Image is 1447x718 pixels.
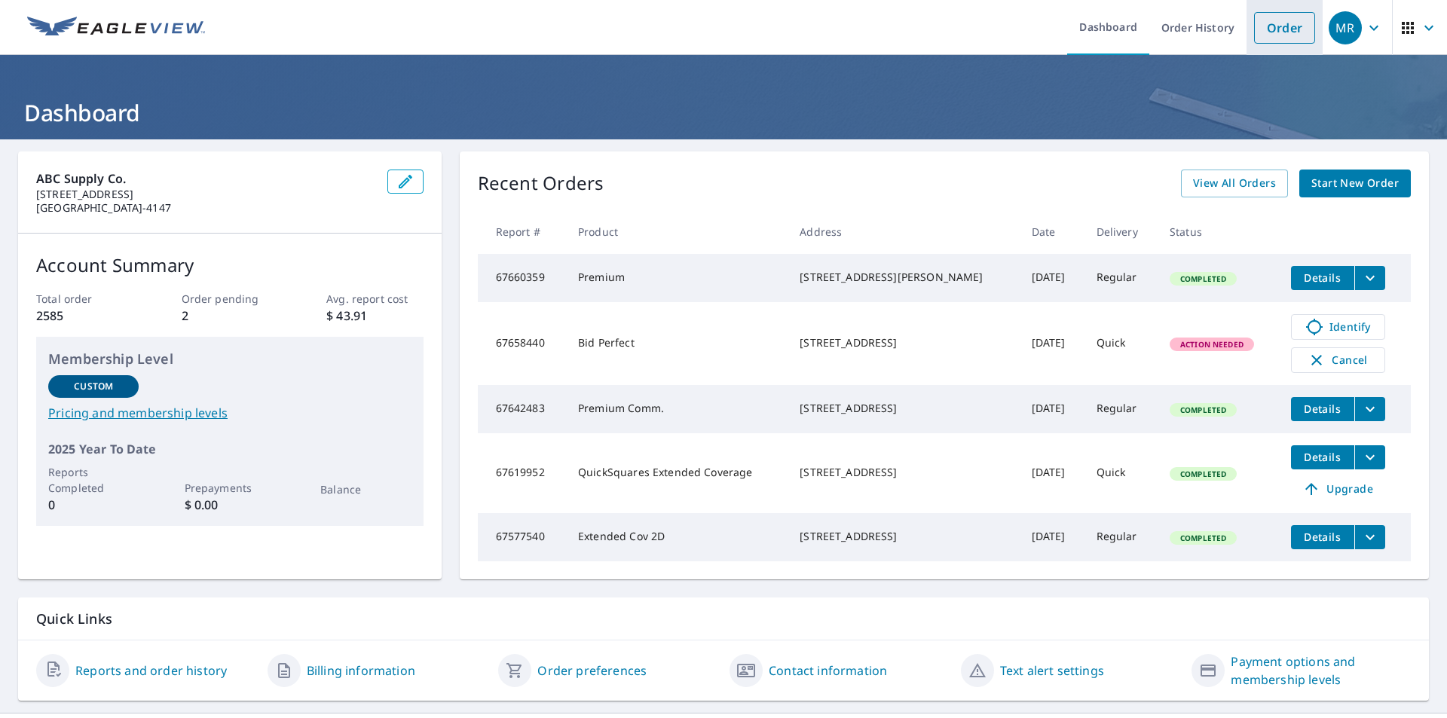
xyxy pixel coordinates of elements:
[478,513,566,561] td: 67577540
[1354,397,1385,421] button: filesDropdownBtn-67642483
[788,209,1019,254] th: Address
[1181,170,1288,197] a: View All Orders
[74,380,113,393] p: Custom
[36,201,375,215] p: [GEOGRAPHIC_DATA]-4147
[1171,405,1235,415] span: Completed
[182,307,278,325] p: 2
[1300,480,1376,498] span: Upgrade
[800,529,1007,544] div: [STREET_ADDRESS]
[36,291,133,307] p: Total order
[36,307,133,325] p: 2585
[566,385,788,433] td: Premium Comm.
[1300,450,1345,464] span: Details
[566,433,788,513] td: QuickSquares Extended Coverage
[1307,351,1369,369] span: Cancel
[1354,266,1385,290] button: filesDropdownBtn-67660359
[1171,533,1235,543] span: Completed
[36,610,1411,628] p: Quick Links
[1020,209,1084,254] th: Date
[1020,302,1084,385] td: [DATE]
[478,385,566,433] td: 67642483
[1311,174,1399,193] span: Start New Order
[566,302,788,385] td: Bid Perfect
[320,481,411,497] p: Balance
[1291,347,1385,373] button: Cancel
[1084,302,1158,385] td: Quick
[1158,209,1279,254] th: Status
[1084,209,1158,254] th: Delivery
[48,349,411,369] p: Membership Level
[478,433,566,513] td: 67619952
[478,302,566,385] td: 67658440
[1020,513,1084,561] td: [DATE]
[1231,652,1411,689] a: Payment options and membership levels
[307,661,415,680] a: Billing information
[185,480,275,496] p: Prepayments
[1171,339,1253,350] span: Action Needed
[1171,469,1235,479] span: Completed
[48,440,411,458] p: 2025 Year To Date
[1084,433,1158,513] td: Quick
[1254,12,1315,44] a: Order
[1354,525,1385,549] button: filesDropdownBtn-67577540
[1084,254,1158,302] td: Regular
[566,209,788,254] th: Product
[478,254,566,302] td: 67660359
[800,401,1007,416] div: [STREET_ADDRESS]
[1291,477,1385,501] a: Upgrade
[1300,402,1345,416] span: Details
[800,270,1007,285] div: [STREET_ADDRESS][PERSON_NAME]
[800,335,1007,350] div: [STREET_ADDRESS]
[566,513,788,561] td: Extended Cov 2D
[18,97,1429,128] h1: Dashboard
[478,209,566,254] th: Report #
[1193,174,1276,193] span: View All Orders
[1354,445,1385,469] button: filesDropdownBtn-67619952
[566,254,788,302] td: Premium
[48,404,411,422] a: Pricing and membership levels
[1291,445,1354,469] button: detailsBtn-67619952
[36,252,424,279] p: Account Summary
[1301,318,1375,336] span: Identify
[182,291,278,307] p: Order pending
[1300,270,1345,285] span: Details
[1291,266,1354,290] button: detailsBtn-67660359
[1020,254,1084,302] td: [DATE]
[75,661,227,680] a: Reports and order history
[36,188,375,201] p: [STREET_ADDRESS]
[1291,397,1354,421] button: detailsBtn-67642483
[326,307,423,325] p: $ 43.91
[27,17,205,39] img: EV Logo
[1171,273,1235,284] span: Completed
[1000,661,1104,680] a: Text alert settings
[1300,530,1345,544] span: Details
[1329,11,1362,44] div: MR
[1299,170,1411,197] a: Start New Order
[36,170,375,188] p: ABC Supply Co.
[1084,385,1158,433] td: Regular
[1020,433,1084,513] td: [DATE]
[1291,525,1354,549] button: detailsBtn-67577540
[769,661,887,680] a: Contact information
[1020,385,1084,433] td: [DATE]
[48,496,139,514] p: 0
[48,464,139,496] p: Reports Completed
[478,170,604,197] p: Recent Orders
[326,291,423,307] p: Avg. report cost
[185,496,275,514] p: $ 0.00
[537,661,647,680] a: Order preferences
[1084,513,1158,561] td: Regular
[800,465,1007,480] div: [STREET_ADDRESS]
[1291,314,1385,340] a: Identify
